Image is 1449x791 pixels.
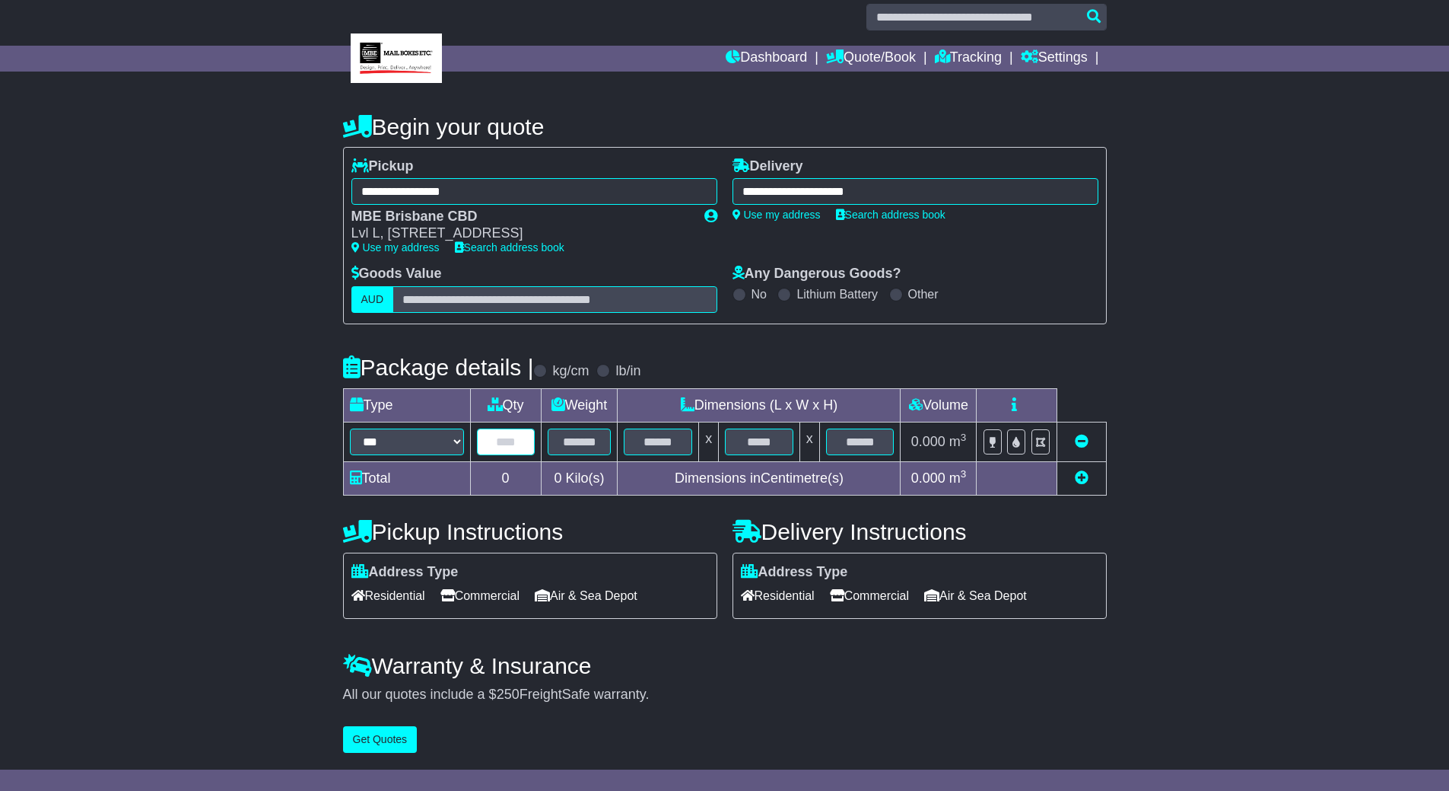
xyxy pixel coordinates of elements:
[726,46,807,72] a: Dashboard
[1021,46,1088,72] a: Settings
[911,470,945,486] span: 0.000
[961,432,967,443] sup: 3
[440,584,520,608] span: Commercial
[618,461,901,495] td: Dimensions in Centimetre(s)
[541,461,618,495] td: Kilo(s)
[343,519,717,544] h4: Pickup Instructions
[732,158,803,175] label: Delivery
[351,584,425,608] span: Residential
[552,363,589,380] label: kg/cm
[470,388,541,422] td: Qty
[1075,470,1088,486] a: Add new item
[618,388,901,422] td: Dimensions (L x W x H)
[901,388,977,422] td: Volume
[741,564,848,581] label: Address Type
[343,653,1107,678] h4: Warranty & Insurance
[470,461,541,495] td: 0
[949,470,967,486] span: m
[497,687,520,702] span: 250
[935,46,1002,72] a: Tracking
[541,388,618,422] td: Weight
[343,461,470,495] td: Total
[908,287,939,301] label: Other
[911,434,945,449] span: 0.000
[732,266,901,282] label: Any Dangerous Goods?
[351,209,689,225] div: MBE Brisbane CBD
[949,434,967,449] span: m
[535,584,637,608] span: Air & Sea Depot
[699,422,719,461] td: x
[732,519,1107,544] h4: Delivery Instructions
[455,241,564,254] a: Search address book
[351,286,394,313] label: AUD
[741,584,815,608] span: Residential
[343,114,1107,139] h4: Begin your quote
[799,422,819,461] td: x
[351,158,414,175] label: Pickup
[351,241,440,254] a: Use my address
[1075,434,1088,449] a: Remove this item
[343,726,418,753] button: Get Quotes
[615,363,640,380] label: lb/in
[554,470,561,486] span: 0
[924,584,1027,608] span: Air & Sea Depot
[351,33,442,83] img: MBE Brisbane CBD
[351,266,442,282] label: Goods Value
[796,287,878,301] label: Lithium Battery
[351,564,459,581] label: Address Type
[836,209,945,221] a: Search address book
[830,584,909,608] span: Commercial
[961,468,967,480] sup: 3
[826,46,916,72] a: Quote/Book
[343,355,534,380] h4: Package details |
[351,225,689,242] div: Lvl L, [STREET_ADDRESS]
[343,388,470,422] td: Type
[732,209,821,221] a: Use my address
[752,287,767,301] label: No
[343,687,1107,703] div: All our quotes include a $ FreightSafe warranty.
